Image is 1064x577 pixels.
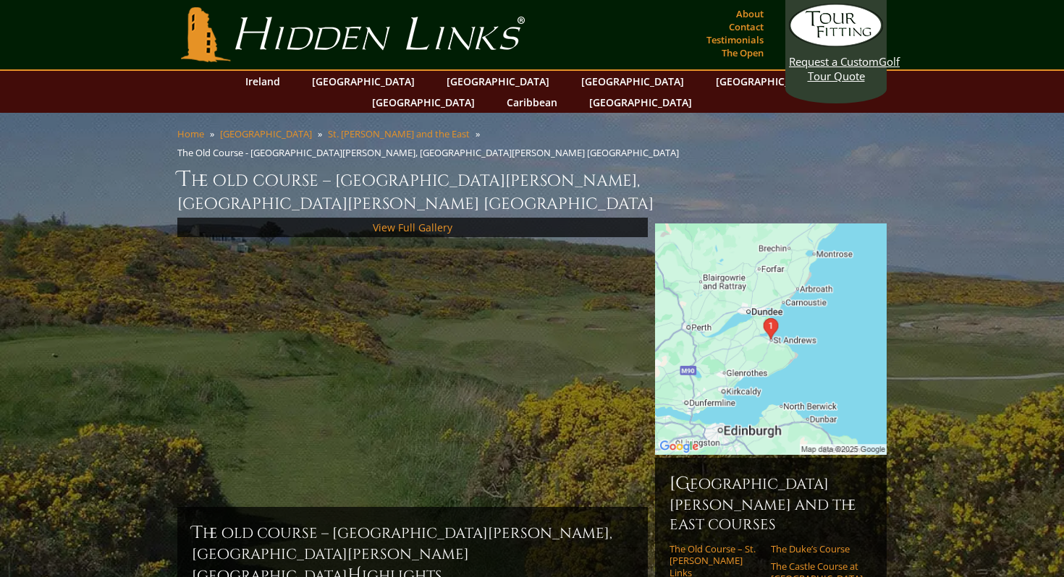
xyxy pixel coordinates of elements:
a: St. [PERSON_NAME] and the East [328,127,470,140]
a: [GEOGRAPHIC_DATA] [439,71,557,92]
a: [GEOGRAPHIC_DATA] [709,71,826,92]
h1: The Old Course – [GEOGRAPHIC_DATA][PERSON_NAME], [GEOGRAPHIC_DATA][PERSON_NAME] [GEOGRAPHIC_DATA] [177,165,887,215]
a: Ireland [238,71,287,92]
a: [GEOGRAPHIC_DATA] [582,92,699,113]
a: Caribbean [499,92,565,113]
a: Request a CustomGolf Tour Quote [789,4,883,83]
a: The Open [718,43,767,63]
span: Request a Custom [789,54,879,69]
a: View Full Gallery [373,221,452,234]
a: [GEOGRAPHIC_DATA] [365,92,482,113]
a: Testimonials [703,30,767,50]
img: Google Map of St Andrews Links, St Andrews, United Kingdom [655,223,887,455]
a: Contact [725,17,767,37]
a: The Duke’s Course [771,543,863,555]
li: The Old Course - [GEOGRAPHIC_DATA][PERSON_NAME], [GEOGRAPHIC_DATA][PERSON_NAME] [GEOGRAPHIC_DATA] [177,146,685,159]
a: [GEOGRAPHIC_DATA] [220,127,312,140]
a: Home [177,127,204,140]
a: [GEOGRAPHIC_DATA] [574,71,691,92]
a: About [732,4,767,24]
h6: [GEOGRAPHIC_DATA][PERSON_NAME] and the East Courses [670,472,872,534]
a: [GEOGRAPHIC_DATA] [305,71,422,92]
